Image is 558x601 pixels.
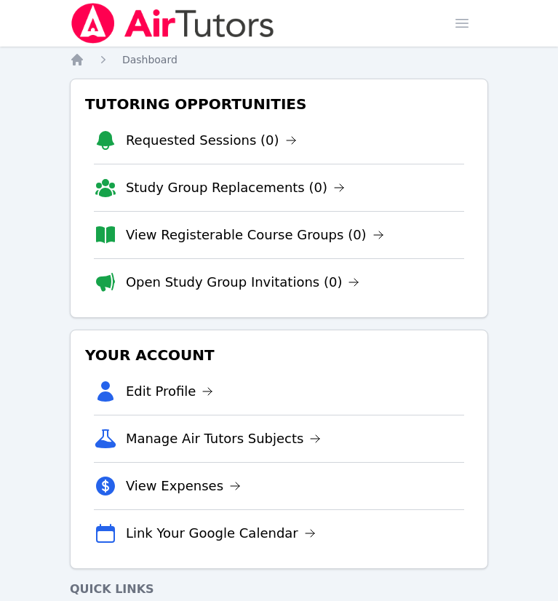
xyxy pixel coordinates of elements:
span: Dashboard [122,54,178,65]
a: Manage Air Tutors Subjects [126,429,322,449]
h3: Your Account [82,342,476,368]
a: Edit Profile [126,381,214,402]
nav: Breadcrumb [70,52,488,67]
h4: Quick Links [70,581,488,598]
a: Requested Sessions (0) [126,130,297,151]
a: Dashboard [122,52,178,67]
a: Study Group Replacements (0) [126,178,345,198]
a: View Expenses [126,476,241,496]
h3: Tutoring Opportunities [82,91,476,117]
img: Air Tutors [70,3,276,44]
a: Open Study Group Invitations (0) [126,272,360,292]
a: View Registerable Course Groups (0) [126,225,384,245]
a: Link Your Google Calendar [126,523,316,544]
